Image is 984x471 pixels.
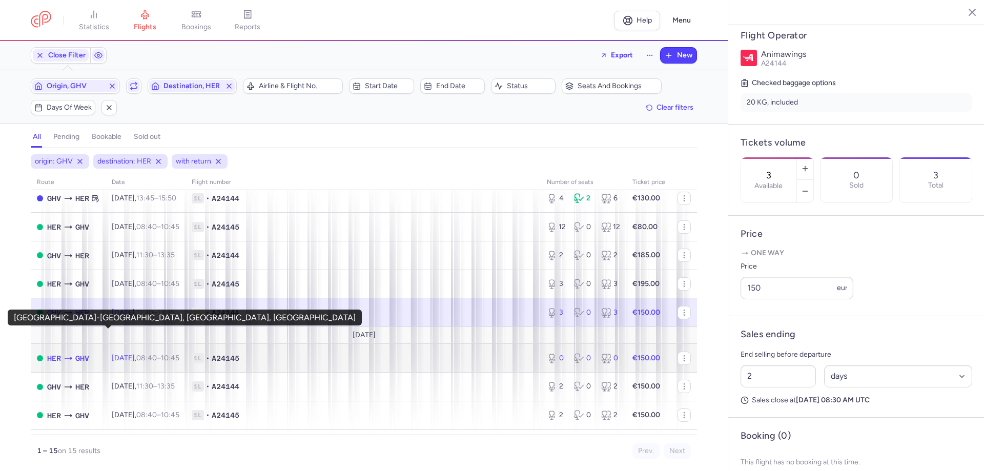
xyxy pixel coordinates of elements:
[206,193,210,203] span: •
[79,23,109,32] span: statistics
[212,410,239,420] span: A24145
[601,193,620,203] div: 6
[761,59,787,68] span: A24144
[75,353,89,364] span: Brașov-Ghimbav International Airport, Brașov, Romania
[574,381,593,392] div: 0
[741,228,972,240] h4: Price
[47,278,61,290] span: Nikos Kazantzakis Airport, Irákleion, Greece
[158,194,176,202] time: 15:50
[192,410,204,420] span: 1L
[37,446,58,455] strong: 1 – 15
[136,411,157,419] time: 08:40
[632,382,660,391] strong: €150.00
[601,353,620,363] div: 0
[192,279,204,289] span: 1L
[136,194,154,202] time: 13:45
[192,353,204,363] span: 1L
[206,222,210,232] span: •
[112,279,179,288] span: [DATE],
[206,308,210,318] span: •
[657,104,693,111] span: Clear filters
[171,9,222,32] a: bookings
[741,137,972,149] h4: Tickets volume
[349,78,414,94] button: Start date
[186,175,541,190] th: Flight number
[574,193,593,203] div: 2
[47,410,61,421] span: HER
[741,396,972,405] p: Sales close at
[741,50,757,66] img: Animawings logo
[574,250,593,260] div: 0
[212,381,239,392] span: A24144
[47,104,92,112] span: Days of week
[206,279,210,289] span: •
[666,11,697,30] button: Menu
[136,222,179,231] span: –
[47,353,61,364] span: Nikos Kazantzakis Airport, Irákleion, Greece
[148,78,237,94] button: Destination, HER
[741,349,972,361] p: End selling before departure
[928,181,944,190] p: Total
[136,411,179,419] span: –
[632,411,660,419] strong: €150.00
[235,23,260,32] span: reports
[161,411,179,419] time: 10:45
[507,82,552,90] span: Status
[206,381,210,392] span: •
[365,82,410,90] span: Start date
[136,382,175,391] span: –
[75,221,89,233] span: Brașov-Ghimbav International Airport, Brașov, Romania
[578,82,658,90] span: Seats and bookings
[47,82,104,90] span: Origin, GHV
[163,82,221,90] span: Destination, HER
[547,279,566,289] div: 3
[642,100,697,115] button: Clear filters
[136,354,157,362] time: 08:40
[192,193,204,203] span: 1L
[677,51,692,59] span: New
[136,354,179,362] span: –
[632,222,658,231] strong: €80.00
[192,222,204,232] span: 1L
[136,382,153,391] time: 11:30
[491,78,556,94] button: Status
[632,308,660,317] strong: €150.00
[75,193,89,204] span: Nikos Kazantzakis Airport, Irákleion, Greece
[611,51,633,59] span: Export
[136,222,157,231] time: 08:40
[541,175,626,190] th: number of seats
[601,222,620,232] div: 12
[632,194,660,202] strong: €130.00
[161,279,179,288] time: 10:45
[37,195,43,201] span: CLOSED
[161,222,179,231] time: 10:45
[176,156,211,167] span: with return
[58,446,100,455] span: on 15 results
[192,250,204,260] span: 1L
[181,23,211,32] span: bookings
[31,48,90,63] button: Close Filters
[601,279,620,289] div: 3
[741,277,853,299] input: ---
[97,156,151,167] span: destination: HER
[933,170,938,180] p: 3
[574,353,593,363] div: 0
[112,411,179,419] span: [DATE],
[206,250,210,260] span: •
[547,381,566,392] div: 2
[761,50,972,59] p: Animawings
[547,222,566,232] div: 12
[75,278,89,290] span: Brașov-Ghimbav International Airport, Brașov, Romania
[212,353,239,363] span: A24145
[212,308,239,318] span: A24144
[664,443,691,459] button: Next
[75,410,89,421] span: GHV
[136,251,153,259] time: 11:30
[53,132,79,141] h4: pending
[741,329,795,340] h4: Sales ending
[212,193,239,203] span: A24144
[112,382,175,391] span: [DATE],
[92,132,121,141] h4: bookable
[47,250,61,261] span: GHV
[741,248,972,258] p: One way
